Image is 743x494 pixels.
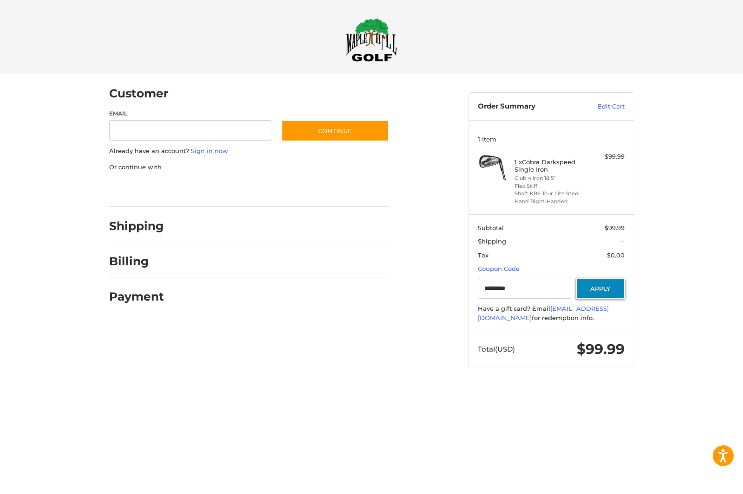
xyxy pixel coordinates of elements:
[478,265,520,272] a: Coupon Code
[478,224,504,231] span: Subtotal
[478,237,506,245] span: Shipping
[577,340,625,358] span: $99.99
[263,181,333,198] iframe: PayPal-venmo
[576,278,625,299] button: Apply
[607,251,625,259] span: $0.00
[109,163,389,172] p: Or continue with
[109,219,164,233] h2: Shipping
[185,181,254,198] iframe: PayPal-paylater
[515,182,586,190] li: Flex Stiff
[281,120,389,141] button: Continue
[515,190,586,198] li: Shaft KBS Tour Lite Steel
[578,102,625,111] a: Edit Cart
[109,147,389,156] p: Already have an account?
[478,305,609,321] a: [EMAIL_ADDRESS][DOMAIN_NAME]
[515,198,586,205] li: Hand Right-Handed
[346,18,397,62] img: Maple Hill Golf
[515,158,586,173] h4: 1 x Cobra Darkspeed Single Iron
[478,304,625,322] div: Have a gift card? Email for redemption info.
[478,345,515,353] span: Total (USD)
[109,254,163,269] h2: Billing
[605,224,625,231] span: $99.99
[191,147,228,154] a: Sign in now
[109,86,169,101] h2: Customer
[109,289,164,304] h2: Payment
[478,251,489,259] span: Tax
[620,237,625,245] span: --
[478,278,571,299] input: Gift Certificate or Coupon Code
[588,152,625,161] div: $99.99
[109,109,273,118] label: Email
[478,102,578,111] h3: Order Summary
[478,135,625,143] h3: 1 Item
[106,181,176,198] iframe: PayPal-paypal
[515,174,586,182] li: Club 4 Iron 18.5°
